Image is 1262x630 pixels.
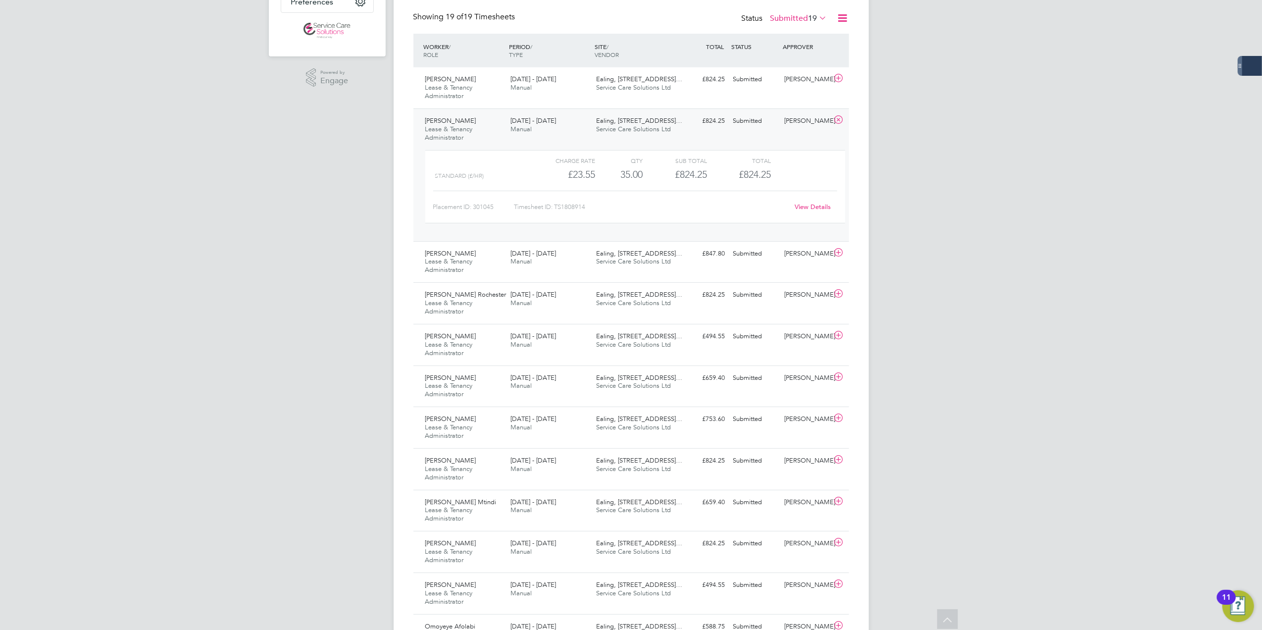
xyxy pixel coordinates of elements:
span: Lease & Tenancy Administrator [425,83,473,100]
span: Ealing, [STREET_ADDRESS]… [596,456,682,465]
div: Submitted [729,113,781,129]
img: servicecare-logo-retina.png [303,23,350,39]
div: Submitted [729,287,781,303]
span: Service Care Solutions Ltd [596,257,671,265]
span: Service Care Solutions Ltd [596,83,671,92]
div: Showing [413,12,517,22]
div: PERIOD [506,38,592,63]
div: £753.60 [678,411,729,427]
span: Service Care Solutions Ltd [596,465,671,473]
span: Service Care Solutions Ltd [596,125,671,133]
div: Submitted [729,411,781,427]
div: Submitted [729,535,781,552]
span: [PERSON_NAME] [425,116,476,125]
span: Engage [320,77,348,85]
span: ROLE [424,51,439,58]
span: / [449,43,451,51]
span: [DATE] - [DATE] [510,498,556,506]
span: Ealing, [STREET_ADDRESS]… [596,539,682,547]
span: Manual [510,340,532,349]
div: Submitted [729,328,781,345]
div: Submitted [729,577,781,593]
span: Lease & Tenancy Administrator [425,589,473,606]
div: Submitted [729,246,781,262]
span: Standard (£/HR) [435,172,484,179]
div: [PERSON_NAME] [780,453,832,469]
div: Submitted [729,71,781,88]
div: Submitted [729,370,781,386]
span: [DATE] - [DATE] [510,539,556,547]
span: / [606,43,608,51]
div: Submitted [729,494,781,511]
div: [PERSON_NAME] [780,328,832,345]
span: Manual [510,506,532,514]
span: Ealing, [STREET_ADDRESS]… [596,75,682,83]
div: Status [742,12,829,26]
span: Manual [510,299,532,307]
div: [PERSON_NAME] [780,287,832,303]
span: [DATE] - [DATE] [510,249,556,258]
span: [PERSON_NAME] [425,580,476,589]
span: [DATE] - [DATE] [510,415,556,423]
span: Manual [510,381,532,390]
span: / [530,43,532,51]
div: £659.40 [678,370,729,386]
div: [PERSON_NAME] [780,494,832,511]
div: Timesheet ID: TS1808914 [514,199,789,215]
span: Ealing, [STREET_ADDRESS]… [596,290,682,299]
span: Lease & Tenancy Administrator [425,506,473,523]
span: Lease & Tenancy Administrator [425,125,473,142]
span: Ealing, [STREET_ADDRESS]… [596,580,682,589]
span: [DATE] - [DATE] [510,580,556,589]
div: 35.00 [595,166,643,183]
span: VENDOR [595,51,619,58]
span: Ealing, [STREET_ADDRESS]… [596,373,682,382]
div: £824.25 [678,113,729,129]
span: [DATE] - [DATE] [510,116,556,125]
div: SITE [592,38,678,63]
button: Open Resource Center, 11 new notifications [1222,590,1254,622]
div: £847.80 [678,246,729,262]
div: £494.55 [678,328,729,345]
span: Service Care Solutions Ltd [596,340,671,349]
div: APPROVER [780,38,832,55]
span: Service Care Solutions Ltd [596,547,671,556]
div: 11 [1222,597,1231,610]
span: [PERSON_NAME] [425,415,476,423]
span: [PERSON_NAME] [425,539,476,547]
span: Powered by [320,68,348,77]
span: Lease & Tenancy Administrator [425,465,473,481]
span: 19 Timesheets [446,12,515,22]
div: £824.25 [678,71,729,88]
div: [PERSON_NAME] [780,370,832,386]
div: £824.25 [678,287,729,303]
span: Lease & Tenancy Administrator [425,257,473,274]
span: [PERSON_NAME] [425,249,476,258]
span: [DATE] - [DATE] [510,75,556,83]
a: View Details [795,203,831,211]
span: Manual [510,83,532,92]
a: Powered byEngage [306,68,348,87]
div: £824.25 [678,453,729,469]
a: Go to home page [281,23,374,39]
div: STATUS [729,38,781,55]
span: [DATE] - [DATE] [510,332,556,340]
span: Ealing, [STREET_ADDRESS]… [596,415,682,423]
span: TOTAL [707,43,724,51]
span: Ealing, [STREET_ADDRESS]… [596,116,682,125]
span: [DATE] - [DATE] [510,373,556,382]
span: Lease & Tenancy Administrator [425,423,473,440]
div: [PERSON_NAME] [780,71,832,88]
span: [PERSON_NAME] [425,373,476,382]
span: Manual [510,465,532,473]
div: QTY [595,155,643,166]
div: £824.25 [678,535,729,552]
span: Ealing, [STREET_ADDRESS]… [596,498,682,506]
span: Service Care Solutions Ltd [596,589,671,597]
span: TYPE [509,51,523,58]
span: [PERSON_NAME] Mtindi [425,498,497,506]
span: Service Care Solutions Ltd [596,423,671,431]
div: Charge rate [531,155,595,166]
div: [PERSON_NAME] [780,577,832,593]
span: 19 [808,13,817,23]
